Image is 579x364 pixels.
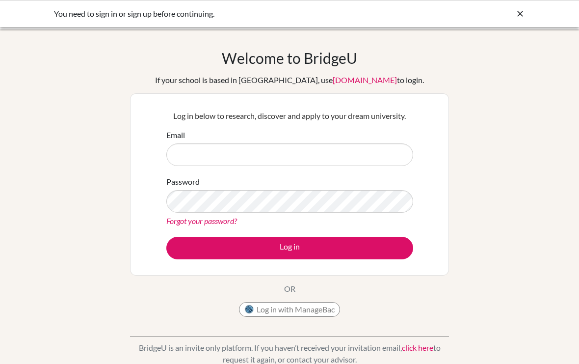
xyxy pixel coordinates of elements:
p: Log in below to research, discover and apply to your dream university. [166,110,413,122]
a: [DOMAIN_NAME] [333,75,397,84]
h1: Welcome to BridgeU [222,49,357,67]
a: Forgot your password? [166,216,237,225]
label: Password [166,176,200,188]
div: If your school is based in [GEOGRAPHIC_DATA], use to login. [155,74,424,86]
p: OR [284,283,295,295]
button: Log in [166,237,413,259]
label: Email [166,129,185,141]
div: You need to sign in or sign up before continuing. [54,8,378,20]
button: Log in with ManageBac [239,302,340,317]
a: click here [402,343,433,352]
